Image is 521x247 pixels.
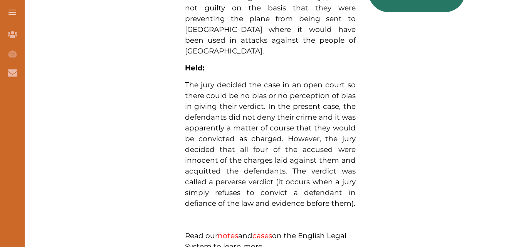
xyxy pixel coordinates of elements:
[252,231,272,240] a: cases
[185,80,356,208] span: The jury decided the case in an open court so there could be no bias or no perception of bias in ...
[218,231,238,240] a: notes
[185,63,205,72] strong: Held:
